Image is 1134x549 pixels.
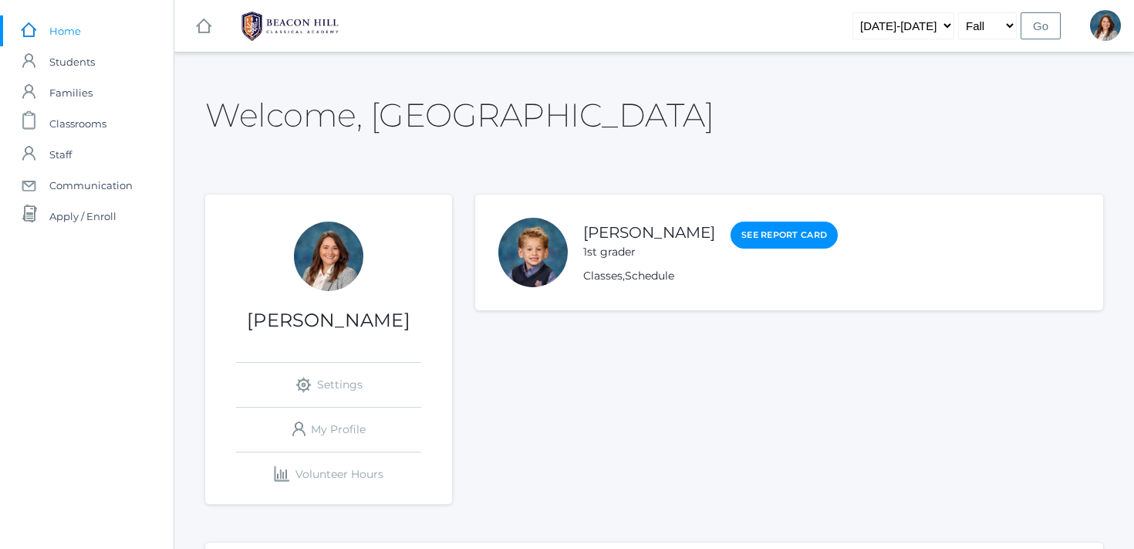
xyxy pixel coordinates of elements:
span: Classrooms [49,108,106,139]
div: Jordan Alstot [1090,10,1121,41]
h1: [PERSON_NAME] [205,310,452,330]
a: Classes [583,269,623,283]
a: Schedule [625,269,674,283]
input: Go [1021,12,1061,39]
span: Home [49,15,81,46]
span: Families [49,77,93,108]
a: See Report Card [731,222,838,249]
div: 1st grader [583,244,715,260]
span: Students [49,46,95,77]
h2: Welcome, [GEOGRAPHIC_DATA] [205,97,714,133]
div: Jordan Alstot [294,222,363,291]
div: Nolan Alstot [498,218,568,287]
a: Settings [236,363,421,407]
div: , [583,268,838,284]
span: Apply / Enroll [49,201,116,232]
span: Communication [49,170,133,201]
img: BHCALogos-05-308ed15e86a5a0abce9b8dd61676a3503ac9727e845dece92d48e8588c001991.png [232,7,348,46]
span: Staff [49,139,72,170]
a: Volunteer Hours [236,452,421,496]
a: [PERSON_NAME] [583,223,715,242]
a: My Profile [236,408,421,452]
